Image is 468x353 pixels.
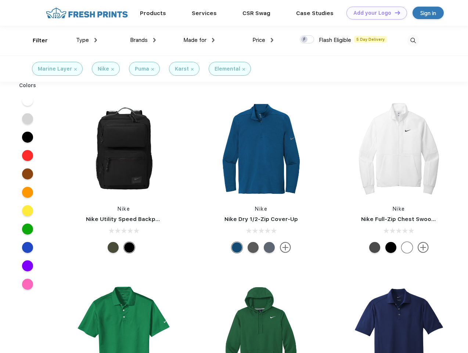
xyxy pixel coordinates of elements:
div: Cargo Khaki [108,242,119,253]
img: filter_cancel.svg [151,68,154,71]
a: Sign in [413,7,444,19]
img: filter_cancel.svg [74,68,77,71]
div: Gym Blue [231,242,242,253]
a: Nike Full-Zip Chest Swoosh Jacket [361,216,459,222]
div: Marine Layer [38,65,72,73]
span: Flash Eligible [319,37,351,43]
div: Black Heather [248,242,259,253]
div: Add your Logo [353,10,391,16]
span: Brands [130,37,148,43]
img: func=resize&h=266 [212,100,310,198]
div: Nike [98,65,109,73]
a: Services [192,10,217,17]
div: Elemental [215,65,240,73]
img: func=resize&h=266 [75,100,173,198]
div: Filter [33,36,48,45]
div: Sign in [420,9,436,17]
img: filter_cancel.svg [242,68,245,71]
div: Puma [135,65,149,73]
span: Price [252,37,265,43]
img: dropdown.png [153,38,156,42]
img: filter_cancel.svg [191,68,194,71]
div: Karst [175,65,189,73]
a: Nike [118,206,130,212]
img: more.svg [418,242,429,253]
img: dropdown.png [212,38,215,42]
img: more.svg [280,242,291,253]
img: fo%20logo%202.webp [44,7,130,19]
div: Anthracite [369,242,380,253]
div: Black [124,242,135,253]
img: dropdown.png [271,38,273,42]
div: White [402,242,413,253]
div: Black [385,242,396,253]
img: filter_cancel.svg [111,68,114,71]
div: Colors [14,82,42,89]
a: Nike Utility Speed Backpack [86,216,165,222]
div: Navy Heather [264,242,275,253]
a: CSR Swag [242,10,270,17]
span: Type [76,37,89,43]
a: Products [140,10,166,17]
img: dropdown.png [94,38,97,42]
a: Nike [255,206,267,212]
img: func=resize&h=266 [350,100,448,198]
img: DT [395,11,400,15]
a: Nike [393,206,405,212]
span: 5 Day Delivery [354,36,387,43]
span: Made for [183,37,206,43]
a: Nike Dry 1/2-Zip Cover-Up [224,216,298,222]
img: desktop_search.svg [407,35,419,47]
